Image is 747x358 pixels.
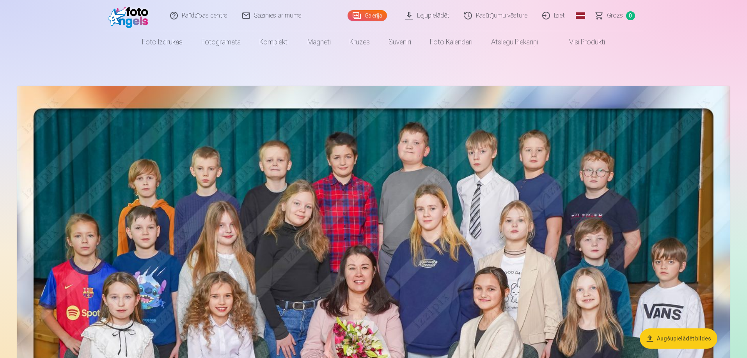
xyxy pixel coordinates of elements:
[250,31,298,53] a: Komplekti
[108,3,153,28] img: /fa1
[340,31,379,53] a: Krūzes
[348,10,387,21] a: Galerija
[547,31,614,53] a: Visi produkti
[133,31,192,53] a: Foto izdrukas
[379,31,421,53] a: Suvenīri
[192,31,250,53] a: Fotogrāmata
[482,31,547,53] a: Atslēgu piekariņi
[421,31,482,53] a: Foto kalendāri
[298,31,340,53] a: Magnēti
[640,328,717,349] button: Augšupielādēt bildes
[626,11,635,20] span: 0
[607,11,623,20] span: Grozs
